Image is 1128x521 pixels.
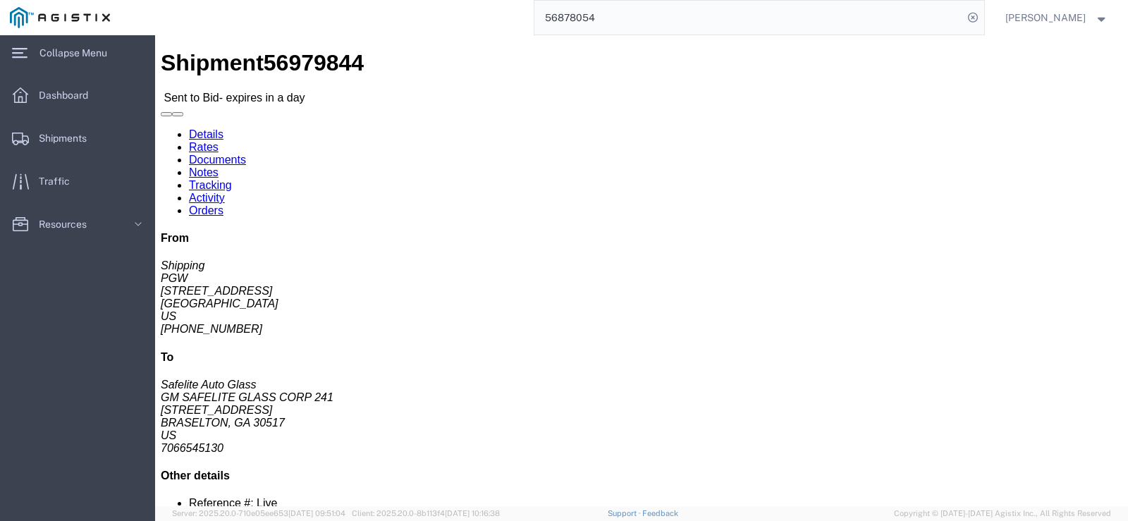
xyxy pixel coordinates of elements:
[10,7,110,28] img: logo
[39,81,98,109] span: Dashboard
[39,39,117,67] span: Collapse Menu
[1,167,154,195] a: Traffic
[39,167,80,195] span: Traffic
[1,210,154,238] a: Resources
[1,81,154,109] a: Dashboard
[445,509,500,517] span: [DATE] 10:16:38
[642,509,678,517] a: Feedback
[288,509,345,517] span: [DATE] 09:51:04
[1005,10,1086,25] span: Craig Clark
[172,509,345,517] span: Server: 2025.20.0-710e05ee653
[608,509,643,517] a: Support
[1,124,154,152] a: Shipments
[534,1,963,35] input: Search for shipment number, reference number
[352,509,500,517] span: Client: 2025.20.0-8b113f4
[1005,9,1109,26] button: [PERSON_NAME]
[39,124,97,152] span: Shipments
[894,508,1111,520] span: Copyright © [DATE]-[DATE] Agistix Inc., All Rights Reserved
[39,210,97,238] span: Resources
[155,35,1128,506] iframe: FS Legacy Container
